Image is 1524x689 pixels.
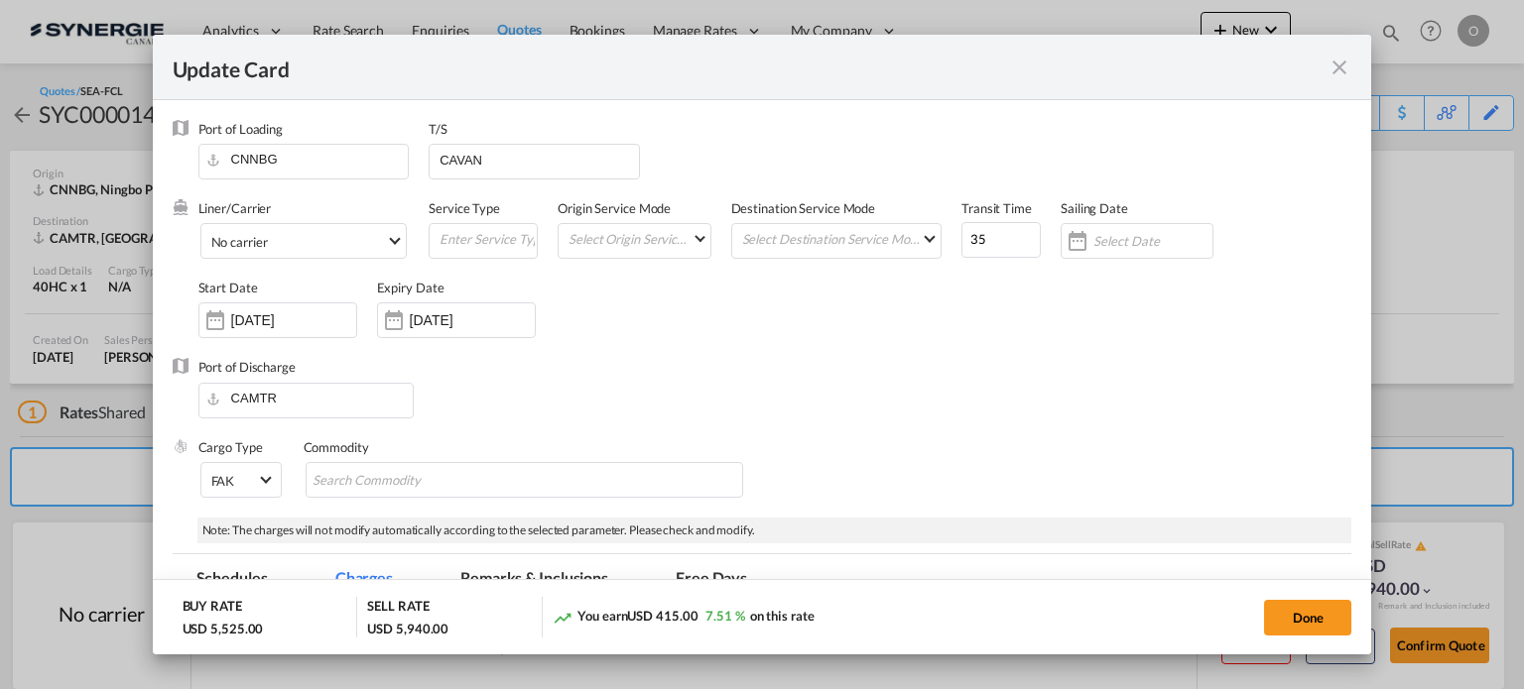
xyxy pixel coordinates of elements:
[410,312,535,328] input: Expiry Date
[211,234,268,250] div: No carrier
[198,359,296,375] label: Port of Discharge
[153,35,1372,655] md-dialog: Update CardPort of ...
[208,145,409,174] input: Enter Port of Loading
[438,224,537,254] input: Enter Service Type
[1328,56,1351,79] md-icon: icon-close fg-AAA8AD m-0 pointer
[438,145,639,174] input: Enter T/S
[367,597,429,620] div: SELL RATE
[173,438,189,454] img: cargo.png
[553,607,814,628] div: You earn on this rate
[567,224,709,253] md-select: Select Origin Service Mode
[200,223,408,259] md-select: Select Liner: No carrier
[1093,233,1212,249] input: Select Date
[429,200,500,216] label: Service Type
[553,608,572,628] md-icon: icon-trending-up
[367,620,448,637] div: USD 5,940.00
[211,473,235,489] div: FAK
[652,554,771,609] md-tab-item: Free Days
[198,439,263,455] label: Cargo Type
[429,121,447,137] label: T/S
[173,55,1329,79] div: Update Card
[1264,600,1351,635] button: Done
[173,554,292,609] md-tab-item: Schedules
[173,554,792,609] md-pagination-wrapper: Use the left and right arrow keys to navigate between tabs
[304,439,369,455] label: Commodity
[437,554,632,609] md-tab-item: Remarks & Inclusions
[313,465,494,497] input: Search Commodity
[627,608,698,624] span: USD 415.00
[558,200,671,216] label: Origin Service Mode
[740,224,942,253] md-select: Select Destination Service Mode
[961,222,1041,258] input: 0
[197,517,1352,544] div: Note: The charges will not modify automatically according to the selected parameter. Please check...
[312,554,417,609] md-tab-item: Charges
[961,200,1032,216] label: Transit Time
[306,462,743,498] md-chips-wrap: Chips container with autocompletion. Enter the text area, type text to search, and then use the u...
[198,200,272,216] label: Liner/Carrier
[705,608,744,624] span: 7.51 %
[183,597,242,620] div: BUY RATE
[200,462,282,498] md-select: Select Cargo type: FAK
[231,312,356,328] input: Start Date
[183,620,264,637] div: USD 5,525.00
[1061,200,1128,216] label: Sailing Date
[198,280,258,295] label: Start Date
[731,200,876,216] label: Destination Service Mode
[377,280,444,295] label: Expiry Date
[198,121,284,137] label: Port of Loading
[208,384,414,413] input: Enter Port of Discharge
